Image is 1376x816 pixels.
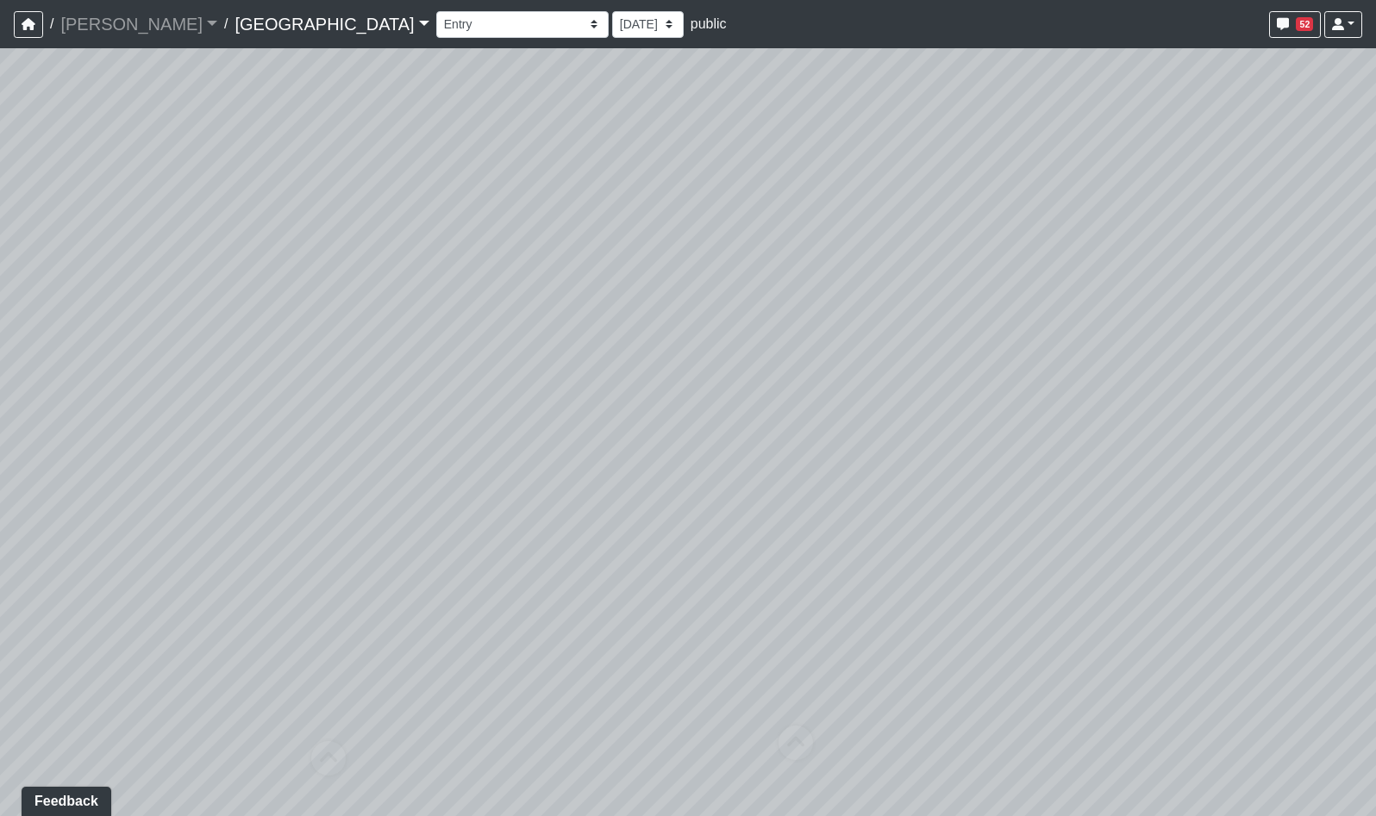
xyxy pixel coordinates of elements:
button: 52 [1269,11,1321,38]
iframe: Ybug feedback widget [13,782,115,816]
a: [PERSON_NAME] [60,7,217,41]
span: / [43,7,60,41]
a: [GEOGRAPHIC_DATA] [235,7,428,41]
span: / [217,7,235,41]
span: 52 [1296,17,1313,31]
span: public [691,16,727,31]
